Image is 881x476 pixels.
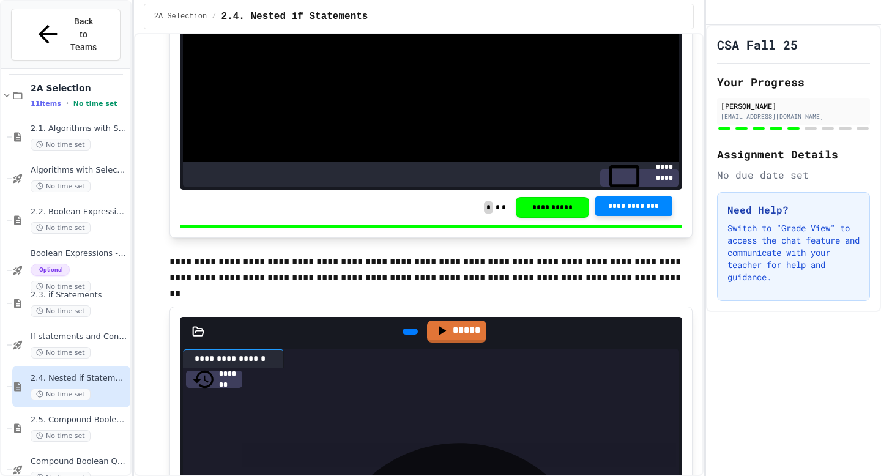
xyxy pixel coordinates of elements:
span: / [212,12,216,21]
span: No time set [31,347,91,359]
span: Back to Teams [69,15,98,54]
span: 2A Selection [31,83,128,94]
span: No time set [31,430,91,442]
span: 11 items [31,100,61,108]
span: No time set [31,180,91,192]
span: No time set [31,389,91,400]
span: No time set [31,305,91,317]
h1: CSA Fall 25 [717,36,798,53]
span: Optional [31,264,70,276]
span: 2.3. if Statements [31,290,128,300]
span: No time set [31,139,91,151]
h2: Assignment Details [717,146,870,163]
span: 2.2. Boolean Expressions [31,207,128,217]
span: 2A Selection [154,12,207,21]
span: • [66,99,69,108]
span: 2.4. Nested if Statements [31,373,128,384]
span: Algorithms with Selection and Repetition - Topic 2.1 [31,165,128,176]
span: Boolean Expressions - Quiz [31,248,128,259]
span: 2.1. Algorithms with Selection and Repetition [31,124,128,134]
span: If statements and Control Flow - Quiz [31,332,128,342]
h3: Need Help? [727,203,860,217]
span: 2.4. Nested if Statements [221,9,368,24]
span: 2.5. Compound Boolean Expressions [31,415,128,425]
span: No time set [73,100,117,108]
p: Switch to "Grade View" to access the chat feature and communicate with your teacher for help and ... [727,222,860,283]
span: No time set [31,222,91,234]
span: No time set [31,281,91,292]
span: Compound Boolean Quiz [31,456,128,467]
div: [EMAIL_ADDRESS][DOMAIN_NAME] [721,112,866,121]
h2: Your Progress [717,73,870,91]
div: [PERSON_NAME] [721,100,866,111]
div: No due date set [717,168,870,182]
